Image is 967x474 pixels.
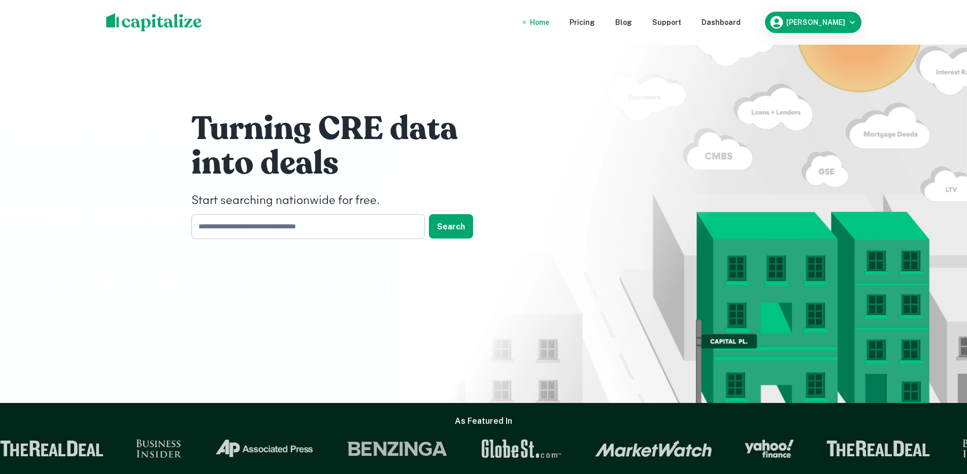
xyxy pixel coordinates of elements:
[429,214,473,239] button: Search
[324,439,426,458] img: Benzinga
[652,17,681,28] a: Support
[106,13,202,31] img: capitalize-logo.png
[191,192,496,210] h4: Start searching nationwide for free.
[805,441,908,457] img: The Real Deal
[191,143,496,184] h1: into deals
[615,17,632,28] a: Blog
[570,17,595,28] a: Pricing
[786,19,845,26] h6: [PERSON_NAME]
[458,439,541,458] img: GlobeSt
[916,393,967,442] iframe: Chat Widget
[114,439,160,458] img: Business Insider
[530,17,549,28] a: Home
[765,12,861,33] button: [PERSON_NAME]
[192,439,292,458] img: Associated Press
[723,439,772,458] img: Yahoo Finance
[573,440,690,457] img: Market Watch
[702,17,741,28] a: Dashboard
[191,109,496,149] h1: Turning CRE data
[455,415,512,427] h6: As Featured In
